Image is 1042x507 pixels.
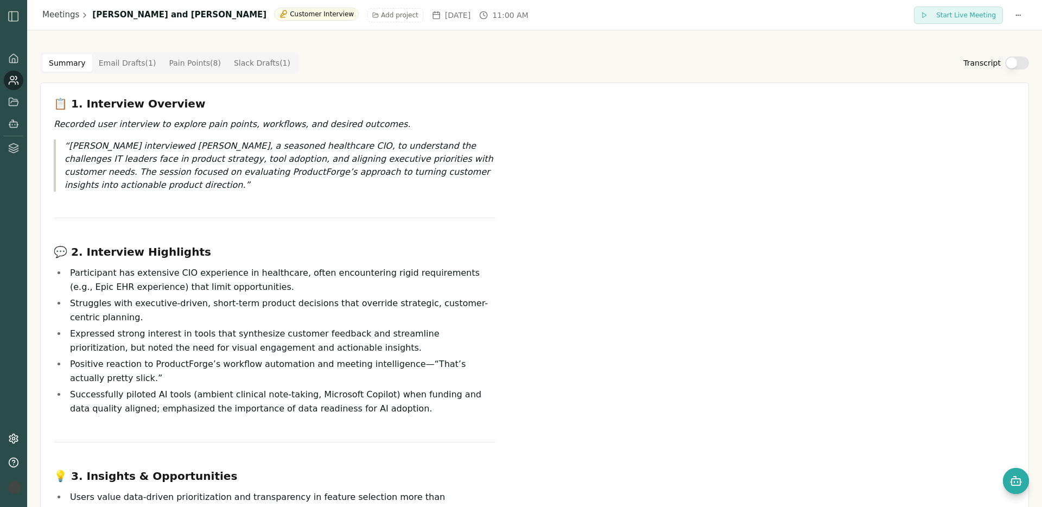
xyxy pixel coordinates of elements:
li: Struggles with executive-driven, short-term product decisions that override strategic, customer-c... [67,296,495,325]
button: Summary [42,54,92,72]
span: Start Live Meeting [936,11,996,20]
h3: 💬 2. Interview Highlights [54,244,495,259]
label: Transcript [963,58,1001,68]
div: Customer Interview [274,8,359,21]
h3: 💡 3. Insights & Opportunities [54,468,495,484]
span: 11:00 AM [492,10,528,21]
h3: 📋 1. Interview Overview [54,96,495,111]
li: Expressed strong interest in tools that synthesize customer feedback and streamline prioritizatio... [67,327,495,355]
button: Add project [367,8,423,22]
li: Successfully piloted AI tools (ambient clinical note-taking, Microsoft Copilot) when funding and ... [67,388,495,416]
img: sidebar [7,10,20,23]
h1: [PERSON_NAME] and [PERSON_NAME] [92,9,266,21]
span: Add project [381,11,418,20]
li: Positive reaction to ProductForge’s workflow automation and meeting intelligence—“That’s actually... [67,357,495,385]
em: Recorded user interview to explore pain points, workflows, and desired outcomes. [54,119,410,129]
a: Meetings [42,9,79,21]
p: [PERSON_NAME] interviewed [PERSON_NAME], a seasoned healthcare CIO, to understand the challenges ... [65,140,495,192]
button: Start Live Meeting [914,7,1003,24]
li: Participant has extensive CIO experience in healthcare, often encountering rigid requirements (e.... [67,266,495,294]
span: [DATE] [445,10,471,21]
button: Help [4,453,23,472]
button: Email Drafts ( 1 ) [92,54,163,72]
button: Pain Points ( 8 ) [162,54,227,72]
button: Open chat [1003,468,1029,494]
button: Slack Drafts ( 1 ) [227,54,297,72]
